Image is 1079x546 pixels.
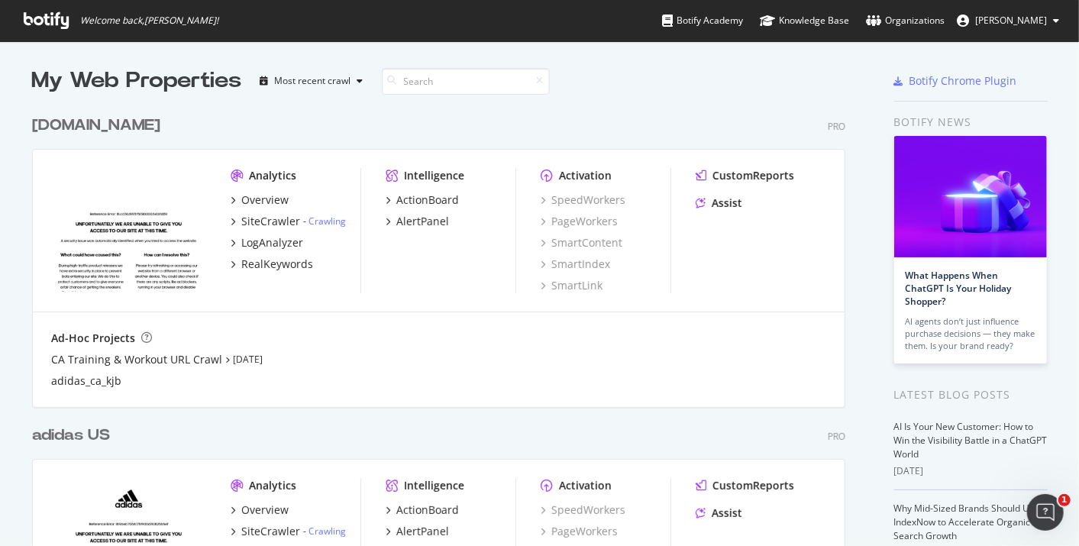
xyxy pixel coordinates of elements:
div: Assist [712,506,742,521]
div: Activation [559,168,612,183]
div: Analytics [249,478,296,493]
a: AlertPanel [386,214,449,229]
button: Most recent crawl [254,69,370,93]
a: CustomReports [696,478,794,493]
a: Why Mid-Sized Brands Should Use IndexNow to Accelerate Organic Search Growth [894,502,1040,542]
a: PageWorkers [541,524,618,539]
div: Organizations [866,13,945,28]
div: Botify Academy [662,13,743,28]
a: SpeedWorkers [541,502,625,518]
a: adidas US [32,425,116,447]
div: Activation [559,478,612,493]
div: Assist [712,195,742,211]
div: [DATE] [894,464,1048,478]
button: [PERSON_NAME] [945,8,1071,33]
a: [DATE] [233,353,263,366]
a: CustomReports [696,168,794,183]
img: What Happens When ChatGPT Is Your Holiday Shopper? [894,136,1047,257]
div: adidas US [32,425,110,447]
div: Botify news [894,114,1048,131]
div: Intelligence [404,168,464,183]
a: SiteCrawler- Crawling [231,524,346,539]
div: - [303,525,346,538]
div: Botify Chrome Plugin [909,73,1017,89]
div: AlertPanel [396,214,449,229]
a: AlertPanel [386,524,449,539]
div: CustomReports [712,168,794,183]
div: LogAnalyzer [241,235,303,250]
div: - [303,215,346,228]
div: Intelligence [404,478,464,493]
a: Crawling [309,215,346,228]
div: Knowledge Base [760,13,849,28]
a: SmartIndex [541,257,610,272]
span: Welcome back, [PERSON_NAME] ! [80,15,218,27]
div: AlertPanel [396,524,449,539]
div: ActionBoard [396,192,459,208]
a: [DOMAIN_NAME] [32,115,166,137]
div: SiteCrawler [241,524,300,539]
a: AI Is Your New Customer: How to Win the Visibility Battle in a ChatGPT World [894,420,1048,460]
span: 1 [1058,494,1071,506]
div: RealKeywords [241,257,313,272]
a: SmartContent [541,235,622,250]
div: Overview [241,192,289,208]
a: Overview [231,502,289,518]
a: CA Training & Workout URL Crawl [51,352,222,367]
span: Kavit Vichhivora [975,14,1047,27]
div: AI agents don’t just influence purchase decisions — they make them. Is your brand ready? [906,315,1035,352]
a: LogAnalyzer [231,235,303,250]
iframe: Intercom live chat [1027,494,1064,531]
div: Pro [828,120,845,133]
a: PageWorkers [541,214,618,229]
div: CustomReports [712,478,794,493]
a: What Happens When ChatGPT Is Your Holiday Shopper? [906,269,1012,308]
div: ActionBoard [396,502,459,518]
a: SiteCrawler- Crawling [231,214,346,229]
a: SpeedWorkers [541,192,625,208]
div: [DOMAIN_NAME] [32,115,160,137]
div: Ad-Hoc Projects [51,331,135,346]
a: Overview [231,192,289,208]
a: SmartLink [541,278,602,293]
div: SiteCrawler [241,214,300,229]
a: adidas_ca_kjb [51,373,121,389]
a: Crawling [309,525,346,538]
a: Botify Chrome Plugin [894,73,1017,89]
div: Pro [828,430,845,443]
a: Assist [696,506,742,521]
div: Overview [241,502,289,518]
div: My Web Properties [32,66,242,96]
a: ActionBoard [386,502,459,518]
input: Search [382,68,550,95]
div: Most recent crawl [275,76,351,86]
div: Latest Blog Posts [894,386,1048,403]
a: ActionBoard [386,192,459,208]
img: adidas.ca [51,168,206,292]
a: RealKeywords [231,257,313,272]
div: Analytics [249,168,296,183]
a: Assist [696,195,742,211]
